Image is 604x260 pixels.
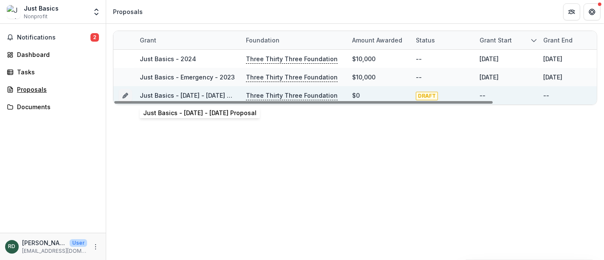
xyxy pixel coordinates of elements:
div: -- [416,54,422,63]
div: -- [480,91,485,100]
a: Just Basics - 2024 [140,55,196,62]
div: Documents [17,102,96,111]
p: Three Thirty Three Foundation [246,73,338,82]
div: Grant [135,31,241,49]
div: Grant start [474,31,538,49]
div: Foundation [241,36,285,45]
div: -- [416,73,422,82]
div: Status [411,31,474,49]
span: 2 [90,33,99,42]
div: -- [543,91,549,100]
div: Dashboard [17,50,96,59]
p: [EMAIL_ADDRESS][DOMAIN_NAME] [22,247,87,255]
div: Rick DeAngelis [8,244,16,249]
div: Amount awarded [347,31,411,49]
a: Documents [3,100,102,114]
div: $10,000 [352,73,375,82]
p: [PERSON_NAME] [22,238,66,247]
a: Just Basics - Emergency - 2023 [140,73,235,81]
a: Just Basics - [DATE] - [DATE] Proposal [140,92,253,99]
div: [DATE] [543,73,562,82]
div: Grant end [538,36,578,45]
div: Foundation [241,31,347,49]
div: Tasks [17,68,96,76]
div: Proposals [113,7,143,16]
button: Grant 5b8f2069-e87d-43c2-b1d4-0aa322aecd15 [119,89,132,102]
div: $0 [352,91,360,100]
div: Just Basics [24,4,59,13]
svg: sorted descending [531,37,537,44]
div: Amount awarded [347,36,407,45]
div: Status [411,36,440,45]
button: Notifications2 [3,31,102,44]
span: Nonprofit [24,13,48,20]
a: Tasks [3,65,102,79]
span: DRAFT [416,92,438,100]
p: User [70,239,87,247]
div: Grant end [538,31,602,49]
div: Grant start [474,36,517,45]
span: Notifications [17,34,90,41]
a: Proposals [3,82,102,96]
a: Dashboard [3,48,102,62]
div: [DATE] [480,54,499,63]
button: More [90,242,101,252]
div: $10,000 [352,54,375,63]
button: Get Help [584,3,601,20]
div: [DATE] [480,73,499,82]
img: Just Basics [7,5,20,19]
nav: breadcrumb [110,6,146,18]
p: Three Thirty Three Foundation [246,91,338,100]
button: Partners [563,3,580,20]
div: Proposals [17,85,96,94]
div: [DATE] [543,54,562,63]
button: Open entity switcher [90,3,102,20]
div: Grant [135,36,161,45]
p: Three Thirty Three Foundation [246,54,338,64]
